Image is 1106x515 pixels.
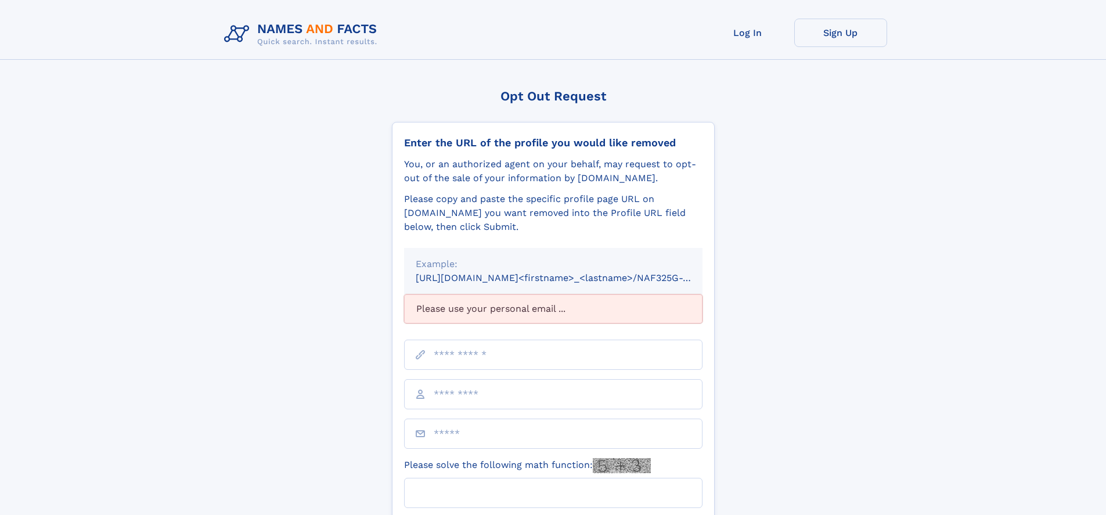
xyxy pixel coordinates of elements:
div: You, or an authorized agent on your behalf, may request to opt-out of the sale of your informatio... [404,157,702,185]
a: Sign Up [794,19,887,47]
div: Example: [416,257,691,271]
div: Please use your personal email ... [404,294,702,323]
div: Enter the URL of the profile you would like removed [404,136,702,149]
div: Opt Out Request [392,89,715,103]
a: Log In [701,19,794,47]
img: Logo Names and Facts [219,19,387,50]
div: Please copy and paste the specific profile page URL on [DOMAIN_NAME] you want removed into the Pr... [404,192,702,234]
label: Please solve the following math function: [404,458,651,473]
small: [URL][DOMAIN_NAME]<firstname>_<lastname>/NAF325G-xxxxxxxx [416,272,725,283]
